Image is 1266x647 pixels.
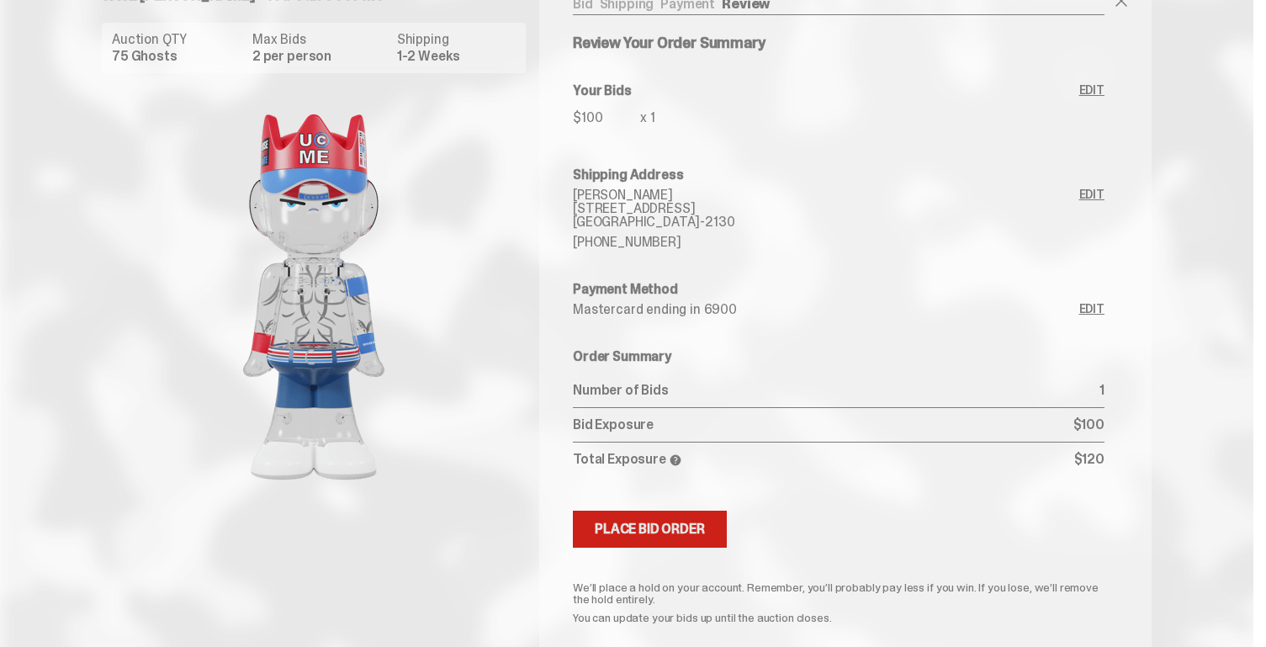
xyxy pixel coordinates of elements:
[573,350,1104,363] h6: Order Summary
[1074,453,1104,467] p: $120
[146,87,482,507] img: product image
[573,35,1104,50] h5: Review Your Order Summary
[573,236,1079,249] p: [PHONE_NUMBER]
[573,511,727,548] button: Place Bid Order
[573,384,1099,397] p: Number of Bids
[573,215,1079,229] p: [GEOGRAPHIC_DATA]-2130
[573,111,640,125] p: $100
[573,453,1074,467] p: Total Exposure
[573,581,1104,605] p: We’ll place a hold on your account. Remember, you’ll probably pay less if you win. If you lose, w...
[1073,418,1104,432] p: $100
[573,303,1079,316] p: Mastercard ending in 6900
[573,418,1073,432] p: Bid Exposure
[573,202,1079,215] p: [STREET_ADDRESS]
[1099,384,1104,397] p: 1
[1079,303,1104,316] a: Edit
[640,111,655,125] p: x 1
[573,168,1104,182] h6: Shipping Address
[112,33,242,46] dt: Auction QTY
[595,522,705,536] div: Place Bid Order
[1079,84,1104,135] a: Edit
[397,50,516,63] dd: 1-2 Weeks
[573,283,1104,296] h6: Payment Method
[573,84,1079,98] h6: Your Bids
[573,612,1104,623] p: You can update your bids up until the auction closes.
[573,188,1079,202] p: [PERSON_NAME]
[1079,188,1104,249] a: Edit
[112,50,242,63] dd: 75 Ghosts
[252,50,387,63] dd: 2 per person
[397,33,516,46] dt: Shipping
[252,33,387,46] dt: Max Bids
